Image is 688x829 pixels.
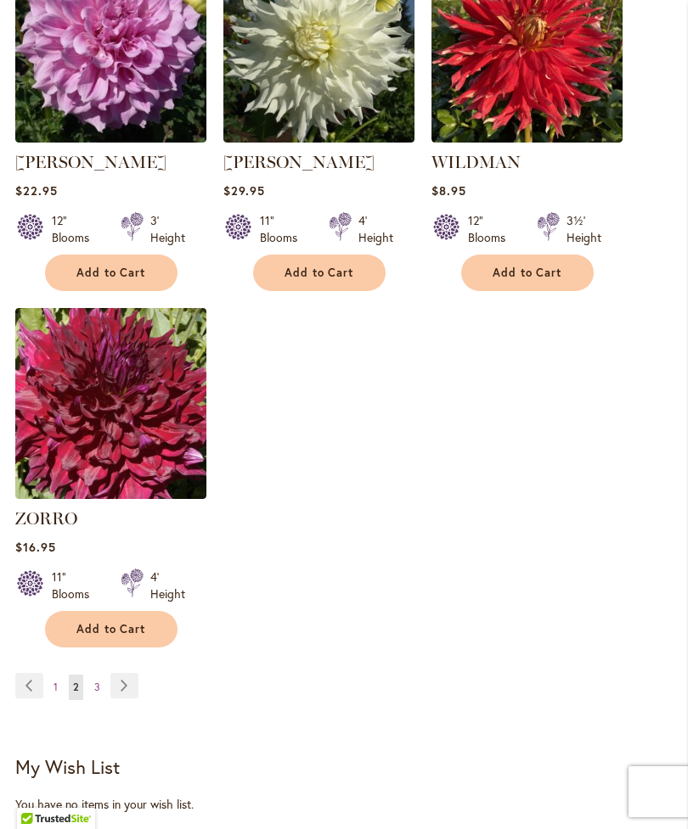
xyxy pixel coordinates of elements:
[223,182,265,199] span: $29.95
[150,569,185,602] div: 4' Height
[150,212,185,246] div: 3' Height
[493,266,562,280] span: Add to Cart
[52,212,100,246] div: 12" Blooms
[94,681,100,693] span: 3
[260,212,308,246] div: 11" Blooms
[431,182,466,199] span: $8.95
[358,212,393,246] div: 4' Height
[15,308,206,499] img: Zorro
[90,675,104,700] a: 3
[15,539,56,555] span: $16.95
[468,212,516,246] div: 12" Blooms
[253,255,386,291] button: Add to Cart
[54,681,58,693] span: 1
[15,508,77,529] a: ZORRO
[15,486,206,502] a: Zorro
[431,130,623,146] a: Wildman
[431,152,521,172] a: WILDMAN
[223,152,375,172] a: [PERSON_NAME]
[49,675,62,700] a: 1
[76,622,146,636] span: Add to Cart
[45,611,178,647] button: Add to Cart
[15,152,166,172] a: [PERSON_NAME]
[15,182,58,199] span: $22.95
[223,130,414,146] a: Walter Hardisty
[15,796,673,813] div: You have no items in your wish list.
[567,212,601,246] div: 3½' Height
[52,569,100,602] div: 11" Blooms
[76,266,146,280] span: Add to Cart
[45,255,178,291] button: Add to Cart
[15,754,120,779] strong: My Wish List
[13,769,60,816] iframe: Launch Accessibility Center
[73,681,79,693] span: 2
[285,266,354,280] span: Add to Cart
[461,255,594,291] button: Add to Cart
[15,130,206,146] a: Vera Seyfang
